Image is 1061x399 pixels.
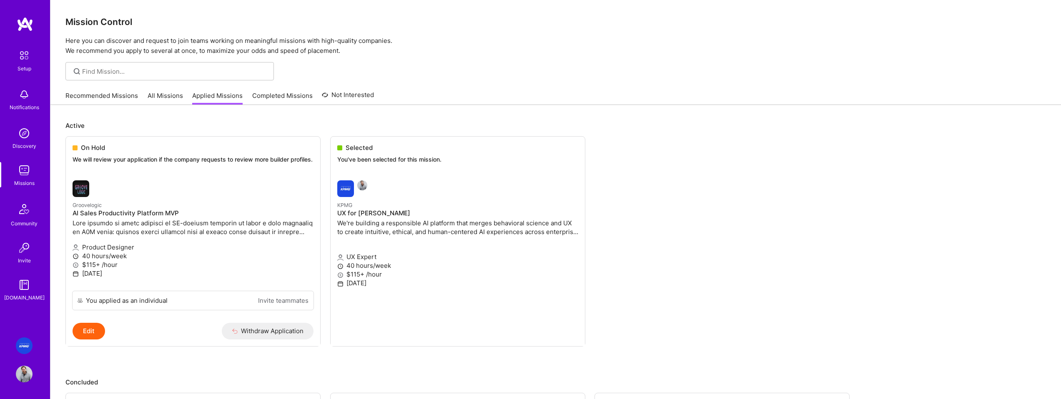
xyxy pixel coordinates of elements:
a: Not Interested [322,90,374,105]
img: Invite [16,239,33,256]
img: logo [17,17,33,32]
a: Completed Missions [252,91,313,105]
input: Find Mission... [82,67,268,76]
p: Here you can discover and request to join teams working on meaningful missions with high-quality ... [65,36,1046,56]
i: icon Clock [73,253,79,259]
h4: AI Sales Productivity Platform MVP [73,209,314,217]
small: Groovelogic [73,202,102,208]
span: On Hold [81,143,105,152]
div: [DOMAIN_NAME] [4,293,45,302]
button: Edit [73,323,105,339]
button: Withdraw Application [222,323,314,339]
div: Missions [14,179,35,187]
p: Lore ipsumdo si ametc adipisci el SE-doeiusm temporin ut labor e dolo magnaaliq en A0M venia: qui... [73,219,314,236]
i: icon SearchGrey [72,67,82,76]
div: Community [11,219,38,228]
img: teamwork [16,162,33,179]
img: KPMG: UX for Valari [16,337,33,354]
p: We will review your application if the company requests to review more builder profiles. [73,155,314,164]
a: Invite teammates [258,296,309,305]
div: Setup [18,64,31,73]
p: Concluded [65,378,1046,387]
div: You applied as an individual [86,296,168,305]
div: Invite [18,256,31,265]
a: Recommended Missions [65,91,138,105]
img: guide book [16,277,33,293]
div: Notifications [10,103,39,112]
div: Discovery [13,142,36,150]
p: Active [65,121,1046,130]
p: 40 hours/week [73,252,314,260]
a: Groovelogic company logoGroovelogicAI Sales Productivity Platform MVPLore ipsumdo si ametc adipis... [66,174,320,291]
i: icon MoneyGray [73,262,79,268]
img: Community [14,199,34,219]
p: [DATE] [73,269,314,278]
p: Product Designer [73,243,314,252]
a: All Missions [148,91,183,105]
a: User Avatar [14,366,35,382]
img: bell [16,86,33,103]
i: icon Calendar [73,271,79,277]
a: Applied Missions [192,91,243,105]
img: Groovelogic company logo [73,180,89,197]
i: icon Applicant [73,244,79,251]
img: User Avatar [16,366,33,382]
p: $115+ /hour [73,260,314,269]
h3: Mission Control [65,17,1046,27]
a: KPMG: UX for Valari [14,337,35,354]
img: setup [15,47,33,64]
img: discovery [16,125,33,142]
